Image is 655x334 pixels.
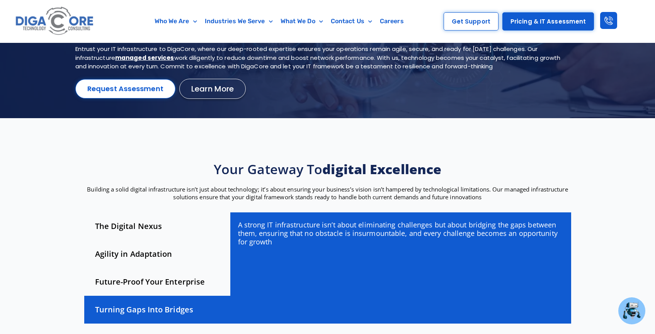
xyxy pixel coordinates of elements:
[75,45,561,71] p: Entrust your IT infrastructure to DigaCore, where our deep-rooted expertise ensures your operatio...
[84,268,230,296] div: Future-Proof Your Enterprise
[80,185,575,201] p: Building a solid digital infrastructure isn’t just about technology; it’s about ensuring your bus...
[191,85,234,93] span: Learn More
[510,19,586,24] span: Pricing & IT Assessment
[452,19,490,24] span: Get Support
[84,240,230,268] div: Agility in Adaptation
[179,79,246,99] a: Learn More
[277,12,327,30] a: What We Do
[84,212,230,240] div: The Digital Nexus
[14,4,96,39] img: Digacore logo 1
[75,79,176,98] a: Request Assessment
[84,296,230,324] div: Turning Gaps Into Bridges
[238,220,563,246] p: A strong IT infrastructure isn’t about eliminating challenges but about bridging the gaps between...
[201,12,277,30] a: Industries We Serve
[502,12,594,31] a: Pricing & IT Assessment
[322,160,441,178] strong: digital excellence
[80,161,575,178] h2: Your gateway to
[376,12,408,30] a: Careers
[444,12,498,31] a: Get Support
[115,54,174,62] a: managed services
[130,12,428,30] nav: Menu
[327,12,376,30] a: Contact Us
[151,12,201,30] a: Who We Are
